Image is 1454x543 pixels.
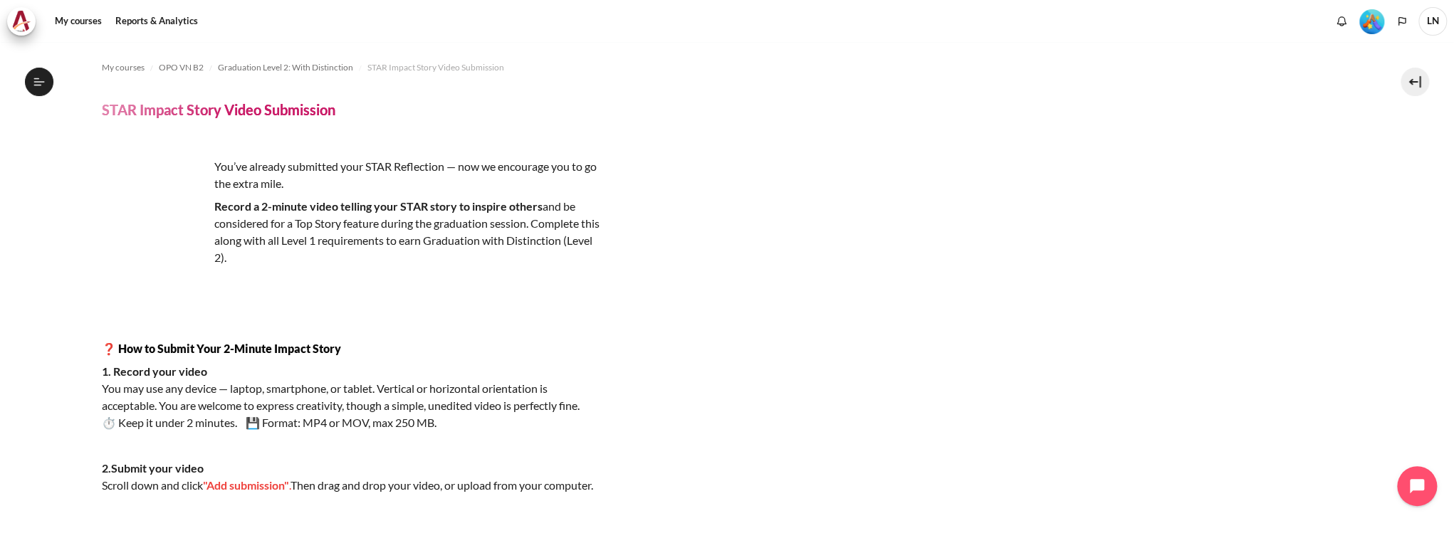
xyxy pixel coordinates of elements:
[367,61,504,74] span: STAR Impact Story Video Submission
[102,61,145,74] span: My courses
[1359,8,1384,34] div: Level #5
[102,59,145,76] a: My courses
[7,7,43,36] a: Architeck Architeck
[289,478,291,492] span: .
[1354,8,1390,34] a: Level #5
[102,158,600,192] p: You’ve already submitted your STAR Reflection — now we encourage you to go the extra mile.
[367,59,504,76] a: STAR Impact Story Video Submission
[218,59,353,76] a: Graduation Level 2: With Distinction
[102,363,600,431] p: You may use any device — laptop, smartphone, or tablet. Vertical or horizontal orientation is acc...
[1331,11,1352,32] div: Show notification window with no new notifications
[1418,7,1447,36] a: User menu
[159,61,204,74] span: OPO VN B2
[102,364,207,378] strong: 1. Record your video
[214,199,543,213] strong: Record a 2-minute video telling your STAR story to inspire others
[1359,9,1384,34] img: Level #5
[102,342,341,355] strong: ❓ How to Submit Your 2-Minute Impact Story
[102,56,1353,79] nav: Navigation bar
[1418,7,1447,36] span: LN
[102,100,335,119] h4: STAR Impact Story Video Submission
[110,7,203,36] a: Reports & Analytics
[1391,11,1413,32] button: Languages
[102,460,600,494] p: Scroll down and click Then drag and drop your video, or upload from your computer.
[50,7,107,36] a: My courses
[102,198,600,266] p: and be considered for a Top Story feature during the graduation session. Complete this along with...
[102,461,204,475] strong: 2.Submit your video
[159,59,204,76] a: OPO VN B2
[203,478,289,492] span: "Add submission"
[11,11,31,32] img: Architeck
[218,61,353,74] span: Graduation Level 2: With Distinction
[102,158,209,265] img: wsed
